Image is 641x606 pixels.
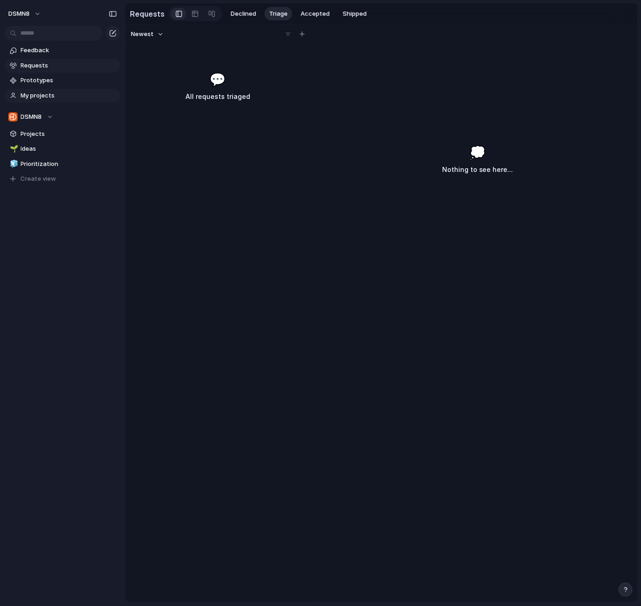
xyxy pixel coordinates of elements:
h3: All requests triaged [147,91,289,102]
h3: Nothing to see here... [442,164,513,175]
span: Create view [21,174,56,184]
div: 🧊 [10,159,16,169]
span: Projects [21,129,117,139]
button: 🧊 [8,159,18,169]
button: Shipped [338,7,371,21]
span: Accepted [301,9,330,18]
button: Accepted [296,7,334,21]
span: Shipped [343,9,367,18]
a: Prototypes [5,73,120,87]
a: Requests [5,59,120,73]
div: 🌱 [10,144,16,154]
h2: Requests [130,8,165,19]
a: 🧊Prioritization [5,157,120,171]
span: Ideas [21,144,117,153]
span: DSMN8 [8,9,30,18]
span: Prioritization [21,159,117,169]
span: My projects [21,91,117,100]
span: DSMN8 [21,112,42,122]
a: My projects [5,89,120,103]
a: Feedback [5,43,120,57]
button: Newest [129,28,165,40]
span: Prototypes [21,76,117,85]
span: Requests [21,61,117,70]
span: 💭 [470,143,486,162]
button: Triage [265,7,292,21]
span: Newest [131,30,154,39]
button: DSMN8 [5,110,120,124]
span: 💬 [210,70,226,89]
span: Triage [269,9,288,18]
button: DSMN8 [4,6,46,21]
button: Create view [5,172,120,186]
a: 🌱Ideas [5,142,120,156]
a: Projects [5,127,120,141]
button: Declined [226,7,261,21]
span: Feedback [21,46,117,55]
span: Declined [231,9,256,18]
button: 🌱 [8,144,18,153]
